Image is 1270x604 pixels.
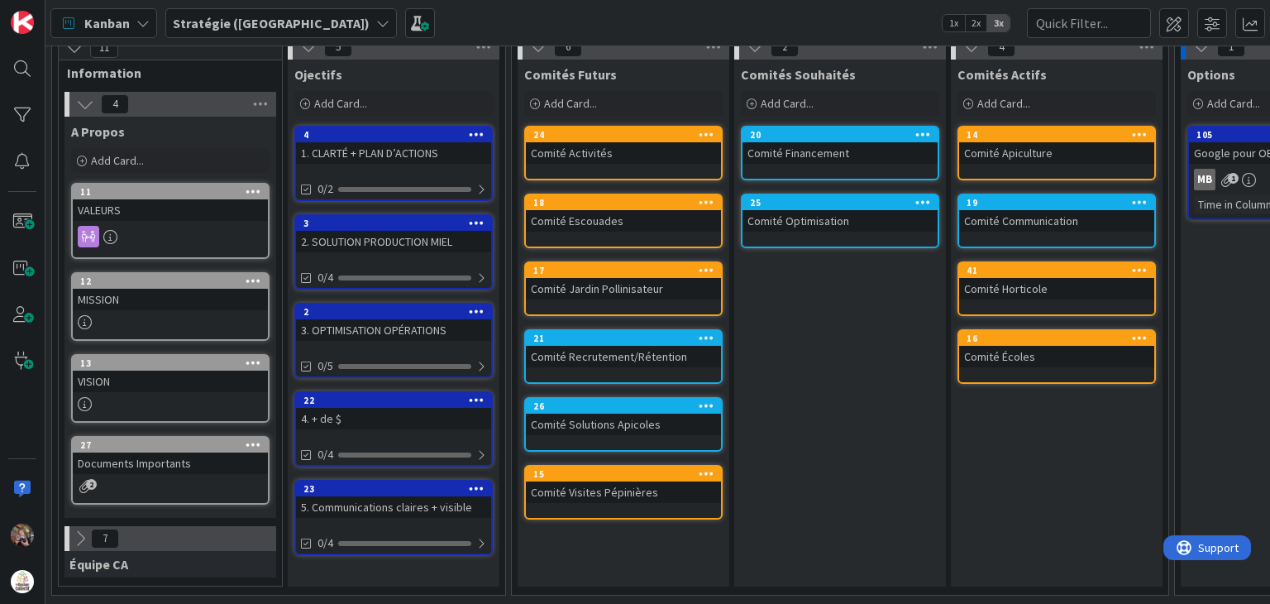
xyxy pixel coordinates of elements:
[959,142,1154,164] div: Comité Apiculture
[1187,66,1235,83] span: Options
[73,274,268,289] div: 12
[544,96,597,111] span: Add Card...
[67,65,261,81] span: Information
[296,216,491,231] div: 3
[526,263,721,278] div: 17
[533,333,721,344] div: 21
[1228,173,1239,184] span: 1
[750,129,938,141] div: 20
[526,482,721,503] div: Comité Visites Pépinières
[526,195,721,210] div: 18
[526,127,721,142] div: 24
[959,263,1154,278] div: 41
[987,37,1015,57] span: 4
[533,265,721,276] div: 17
[80,439,268,451] div: 27
[959,195,1154,232] div: 19Comité Communication
[742,142,938,164] div: Comité Financement
[959,195,1154,210] div: 19
[296,304,491,319] div: 2
[533,400,721,412] div: 26
[959,346,1154,367] div: Comité Écoles
[554,37,582,57] span: 6
[296,216,491,252] div: 32. SOLUTION PRODUCTION MIEL
[959,331,1154,346] div: 16
[303,218,491,229] div: 3
[742,195,938,232] div: 25Comité Optimisation
[771,37,799,57] span: 2
[303,129,491,141] div: 4
[943,15,965,31] span: 1x
[324,37,352,57] span: 5
[526,399,721,435] div: 26Comité Solutions Apicoles
[73,289,268,310] div: MISSION
[84,13,130,33] span: Kanban
[296,482,491,518] div: 235. Communications claires + visible
[526,346,721,367] div: Comité Recrutement/Rétention
[317,180,333,198] span: 0/2
[317,534,333,552] span: 0/4
[80,357,268,369] div: 13
[967,333,1154,344] div: 16
[296,393,491,429] div: 224. + de $
[742,127,938,164] div: 20Comité Financement
[959,263,1154,300] div: 41Comité Horticole
[80,186,268,198] div: 11
[957,66,1047,83] span: Comités Actifs
[91,153,144,168] span: Add Card...
[959,331,1154,367] div: 16Comité Écoles
[296,496,491,518] div: 5. Communications claires + visible
[526,210,721,232] div: Comité Escouades
[526,467,721,482] div: 15
[303,483,491,495] div: 23
[91,529,119,549] span: 7
[526,195,721,232] div: 18Comité Escouades
[73,185,268,199] div: 11
[303,306,491,318] div: 2
[526,263,721,300] div: 17Comité Jardin Pollinisateur
[11,11,34,34] img: Visit kanbanzone.com
[73,453,268,474] div: Documents Importants
[750,197,938,209] div: 25
[761,96,814,111] span: Add Card...
[526,142,721,164] div: Comité Activités
[73,356,268,371] div: 13
[296,482,491,496] div: 23
[742,195,938,210] div: 25
[296,142,491,164] div: 1. CLARTÉ + PLAN D’ACTIONS
[526,414,721,435] div: Comité Solutions Apicoles
[296,127,491,142] div: 4
[967,265,1154,276] div: 41
[977,96,1030,111] span: Add Card...
[296,319,491,341] div: 3. OPTIMISATION OPÉRATIONS
[296,127,491,164] div: 41. CLARTÉ + PLAN D’ACTIONS
[965,15,987,31] span: 2x
[296,393,491,408] div: 22
[1217,37,1245,57] span: 1
[296,408,491,429] div: 4. + de $
[959,210,1154,232] div: Comité Communication
[526,331,721,346] div: 21
[80,276,268,287] div: 12
[11,570,34,593] img: avatar
[317,269,333,286] span: 0/4
[1194,169,1215,190] div: MB
[524,66,617,83] span: Comités Futurs
[526,331,721,367] div: 21Comité Recrutement/Rétention
[173,15,370,31] b: Stratégie ([GEOGRAPHIC_DATA])
[86,479,97,490] span: 2
[741,66,856,83] span: Comités Souhaités
[73,274,268,310] div: 12MISSION
[73,356,268,392] div: 13VISION
[526,278,721,300] div: Comité Jardin Pollinisateur
[317,446,333,463] span: 0/4
[533,129,721,141] div: 24
[533,468,721,480] div: 15
[959,278,1154,300] div: Comité Horticole
[533,197,721,209] div: 18
[1207,96,1260,111] span: Add Card...
[742,210,938,232] div: Comité Optimisation
[71,123,125,140] span: A Propos
[742,127,938,142] div: 20
[11,524,34,547] img: FD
